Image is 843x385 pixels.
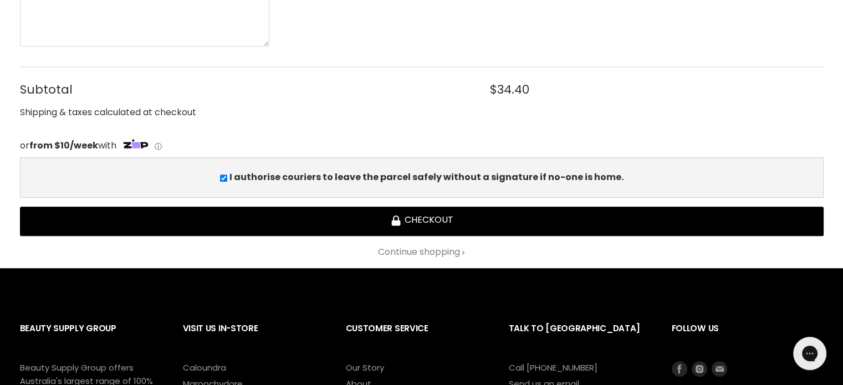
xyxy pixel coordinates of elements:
[346,315,487,361] h2: Customer Service
[509,362,597,373] a: Call [PHONE_NUMBER]
[229,171,624,183] b: I authorise couriers to leave the parcel safely without a signature if no-one is home.
[183,315,324,361] h2: Visit Us In-Store
[509,315,650,361] h2: Talk to [GEOGRAPHIC_DATA]
[20,315,161,361] h2: Beauty Supply Group
[20,247,824,257] a: Continue shopping
[20,139,116,152] span: or with
[183,362,226,373] a: Caloundra
[20,106,824,120] div: Shipping & taxes calculated at checkout
[346,362,384,373] a: Our Story
[20,83,467,96] span: Subtotal
[489,83,529,96] span: $34.40
[29,139,98,152] strong: from $10/week
[672,315,824,361] h2: Follow us
[20,207,824,236] button: Checkout
[119,137,153,152] img: Zip Logo
[788,333,832,374] iframe: Gorgias live chat messenger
